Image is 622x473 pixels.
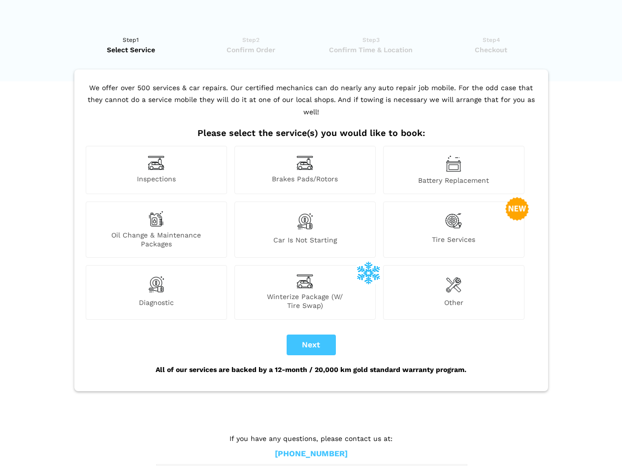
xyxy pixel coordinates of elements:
span: Checkout [434,45,548,55]
a: Step3 [314,35,428,55]
a: Step4 [434,35,548,55]
img: winterize-icon_1.png [357,261,380,284]
a: Step2 [194,35,308,55]
span: Confirm Time & Location [314,45,428,55]
h2: Please select the service(s) you would like to book: [83,128,539,138]
span: Diagnostic [86,298,227,310]
span: Inspections [86,174,227,185]
span: Select Service [74,45,188,55]
div: All of our services are backed by a 12-month / 20,000 km gold standard warranty program. [83,355,539,384]
button: Next [287,335,336,355]
a: [PHONE_NUMBER] [275,449,348,459]
span: Car is not starting [235,236,375,248]
p: If you have any questions, please contact us at: [156,433,466,444]
span: Battery Replacement [384,176,524,185]
img: new-badge-2-48.png [505,197,529,221]
p: We offer over 500 services & car repairs. Our certified mechanics can do nearly any auto repair j... [83,82,539,128]
span: Confirm Order [194,45,308,55]
span: Brakes Pads/Rotors [235,174,375,185]
span: Tire Services [384,235,524,248]
a: Step1 [74,35,188,55]
span: Winterize Package (W/ Tire Swap) [235,292,375,310]
span: Other [384,298,524,310]
span: Oil Change & Maintenance Packages [86,231,227,248]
